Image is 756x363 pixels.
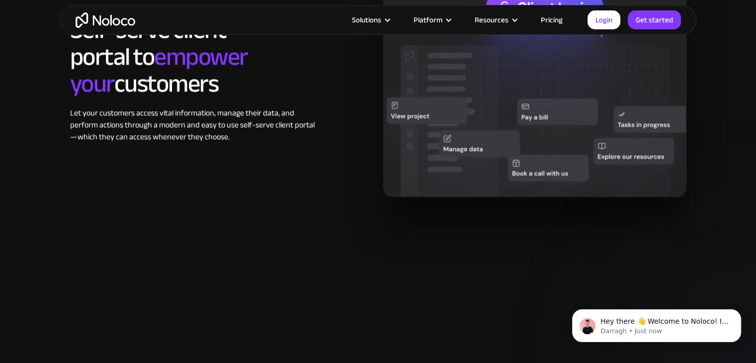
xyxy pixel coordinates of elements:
[528,13,575,26] a: Pricing
[352,13,381,26] div: Solutions
[475,13,508,26] div: Resources
[557,288,756,358] iframe: Intercom notifications message
[462,13,528,26] div: Resources
[628,10,681,29] a: Get started
[339,13,401,26] div: Solutions
[70,33,248,107] span: empower your
[401,13,462,26] div: Platform
[70,107,321,143] div: Let your customers access vital information, manage their data, and perform actions through a mod...
[588,10,620,29] a: Login
[414,13,442,26] div: Platform
[70,16,321,97] h2: Self-serve client portal to customers
[76,12,135,28] a: home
